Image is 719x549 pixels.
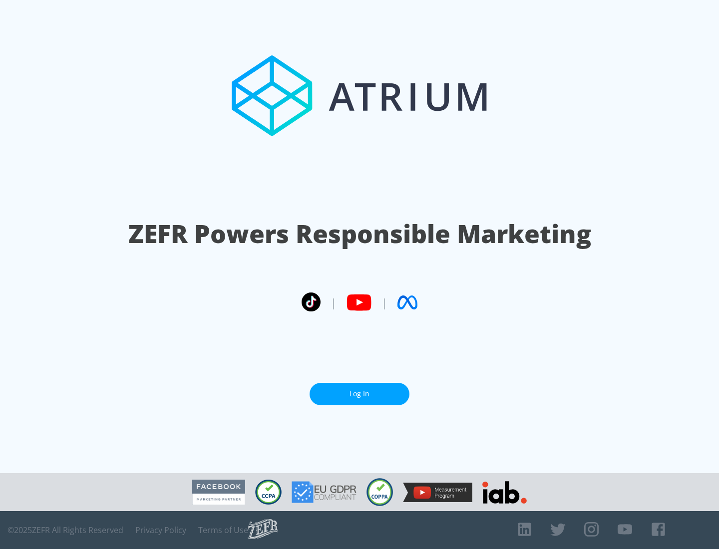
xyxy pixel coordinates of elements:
img: GDPR Compliant [292,481,357,503]
span: | [331,295,337,310]
span: © 2025 ZEFR All Rights Reserved [7,525,123,535]
img: CCPA Compliant [255,480,282,505]
img: YouTube Measurement Program [403,483,472,502]
img: IAB [482,481,527,504]
a: Log In [310,383,409,405]
img: Facebook Marketing Partner [192,480,245,505]
h1: ZEFR Powers Responsible Marketing [128,217,591,251]
span: | [381,295,387,310]
img: COPPA Compliant [366,478,393,506]
a: Privacy Policy [135,525,186,535]
a: Terms of Use [198,525,248,535]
